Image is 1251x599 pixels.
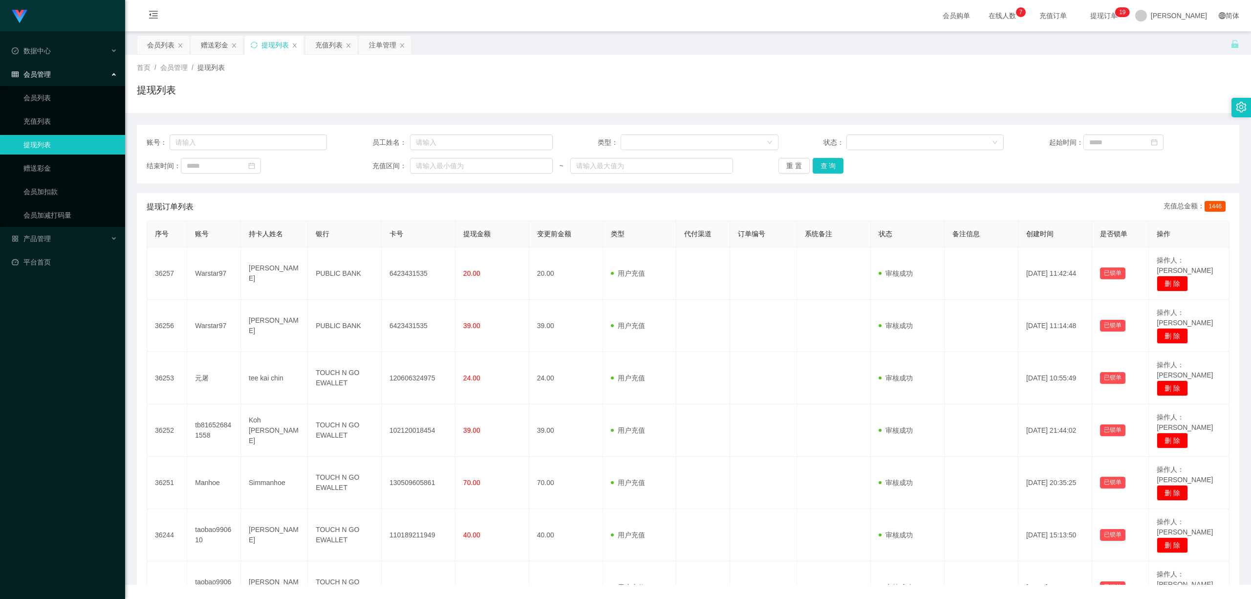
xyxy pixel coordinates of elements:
td: 130509605861 [382,457,455,509]
span: 变更前金额 [537,230,571,238]
td: Warstar97 [187,247,241,300]
td: tee kai chin [241,352,308,404]
i: 图标: setting [1236,102,1247,112]
button: 查 询 [813,158,844,174]
td: 70.00 [529,457,603,509]
td: taobao990610 [187,509,241,561]
span: 用户充值 [611,583,645,591]
span: 20.00 [463,269,480,277]
i: 图标: close [292,43,298,48]
span: 会员管理 [12,70,51,78]
span: 用户充值 [611,479,645,487]
td: Simmanhoe [241,457,308,509]
span: 39.00 [463,322,480,330]
div: 会员列表 [147,36,174,54]
td: 36253 [147,352,187,404]
td: 36252 [147,404,187,457]
i: 图标: down [992,139,998,146]
i: 图标: calendar [248,162,255,169]
span: 提现列表 [197,64,225,71]
button: 删 除 [1157,537,1188,553]
span: 状态： [823,137,846,148]
span: 审核成功 [879,583,913,591]
td: 36257 [147,247,187,300]
i: 图标: close [177,43,183,48]
p: 1 [1119,7,1122,17]
span: 持卡人姓名 [249,230,283,238]
a: 会员列表 [23,88,117,108]
sup: 19 [1115,7,1129,17]
div: 提现列表 [261,36,289,54]
a: 会员加扣款 [23,182,117,201]
span: 用户充值 [611,374,645,382]
td: tb816526841558 [187,404,241,457]
button: 删 除 [1157,485,1188,501]
span: 员工姓名： [372,137,410,148]
button: 删 除 [1157,276,1188,291]
span: 审核成功 [879,479,913,487]
span: 充值订单 [1035,12,1072,19]
button: 已锁单 [1100,477,1125,488]
td: Koh [PERSON_NAME] [241,404,308,457]
td: TOUCH N GO EWALLET [308,509,382,561]
td: [DATE] 21:44:02 [1018,404,1092,457]
td: 102120018454 [382,404,455,457]
span: 代付渠道 [684,230,712,238]
button: 删 除 [1157,380,1188,396]
td: 110189211949 [382,509,455,561]
div: 赠送彩金 [201,36,228,54]
span: 40.00 [463,531,480,539]
td: 36256 [147,300,187,352]
span: / [192,64,194,71]
td: [DATE] 11:42:44 [1018,247,1092,300]
span: 操作人：[PERSON_NAME] [1157,361,1213,379]
i: 图标: calendar [1151,139,1158,146]
td: [DATE] 11:14:48 [1018,300,1092,352]
i: 图标: close [231,43,237,48]
div: 2021 [133,563,1243,573]
div: 注单管理 [369,36,396,54]
td: [DATE] 15:13:50 [1018,509,1092,561]
input: 请输入最小值为 [410,158,553,174]
span: 审核成功 [879,374,913,382]
button: 已锁单 [1100,581,1125,593]
span: 起始时间： [1049,137,1083,148]
td: Warstar97 [187,300,241,352]
span: 39.00 [463,426,480,434]
td: PUBLIC BANK [308,247,382,300]
p: 9 [1122,7,1126,17]
span: 70.00 [463,479,480,487]
button: 已锁单 [1100,424,1125,436]
td: Manhoe [187,457,241,509]
span: 用户充值 [611,426,645,434]
span: 操作人：[PERSON_NAME] [1157,413,1213,431]
span: 充值区间： [372,161,410,171]
button: 已锁单 [1100,372,1125,384]
span: 1446 [1205,201,1226,212]
a: 赠送彩金 [23,158,117,178]
a: 提现列表 [23,135,117,155]
span: 提现订单列表 [147,201,194,213]
td: 20.00 [529,247,603,300]
span: 24.00 [463,374,480,382]
span: ~ [553,161,570,171]
td: [PERSON_NAME] [241,247,308,300]
span: 状态 [879,230,892,238]
input: 请输入 [410,134,553,150]
span: 提现金额 [463,230,491,238]
td: 36244 [147,509,187,561]
td: 元屠 [187,352,241,404]
i: 图标: appstore-o [12,235,19,242]
span: 产品管理 [12,235,51,243]
span: 用户充值 [611,322,645,330]
span: / [154,64,156,71]
td: TOUCH N GO EWALLET [308,457,382,509]
td: 6423431535 [382,247,455,300]
span: 卡号 [389,230,403,238]
span: 序号 [155,230,169,238]
span: 订单编号 [738,230,765,238]
span: 类型： [598,137,621,148]
button: 重 置 [778,158,810,174]
td: TOUCH N GO EWALLET [308,404,382,457]
span: 提现订单 [1085,12,1122,19]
